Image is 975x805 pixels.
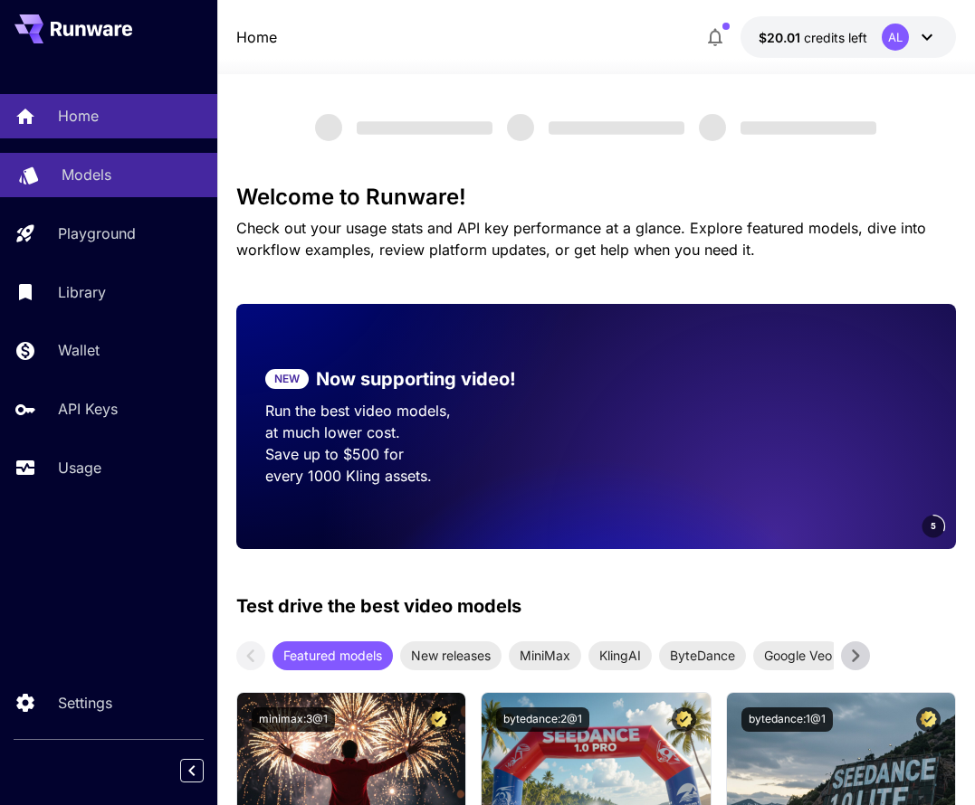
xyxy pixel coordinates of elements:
[916,707,941,732] button: Certified Model – Vetted for best performance and includes a commercial license.
[58,398,118,420] p: API Keys
[509,646,581,665] span: MiniMax
[804,30,867,45] span: credits left
[931,519,936,533] span: 5
[236,26,277,48] nav: breadcrumb
[58,339,100,361] p: Wallet
[759,30,804,45] span: $20.01
[62,164,111,185] p: Models
[236,185,956,210] h3: Welcome to Runware!
[265,443,568,487] p: Save up to $500 for every 1000 Kling assets.
[588,641,652,670] div: KlingAI
[252,707,335,732] button: minimax:3@1
[659,641,746,670] div: ByteDance
[265,400,568,443] p: Run the best video models, at much lower cost.
[759,28,867,47] div: $20.0094
[316,365,516,393] p: Now supporting video!
[753,646,843,665] span: Google Veo
[741,707,833,732] button: bytedance:1@1
[753,641,843,670] div: Google Veo
[58,692,112,714] p: Settings
[272,641,393,670] div: Featured models
[400,641,502,670] div: New releases
[180,759,204,782] button: Collapse sidebar
[236,219,926,259] span: Check out your usage stats and API key performance at a glance. Explore featured models, dive int...
[58,105,99,127] p: Home
[272,646,393,665] span: Featured models
[741,16,956,58] button: $20.0094AL
[426,707,451,732] button: Certified Model – Vetted for best performance and includes a commercial license.
[659,646,746,665] span: ByteDance
[58,457,101,478] p: Usage
[194,754,217,787] div: Collapse sidebar
[58,223,136,244] p: Playground
[588,646,652,665] span: KlingAI
[236,26,277,48] a: Home
[509,641,581,670] div: MiniMax
[672,707,696,732] button: Certified Model – Vetted for best performance and includes a commercial license.
[274,371,300,387] p: NEW
[58,281,106,303] p: Library
[400,646,502,665] span: New releases
[236,592,521,620] p: Test drive the best video models
[882,24,909,51] div: AL
[496,707,589,732] button: bytedance:2@1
